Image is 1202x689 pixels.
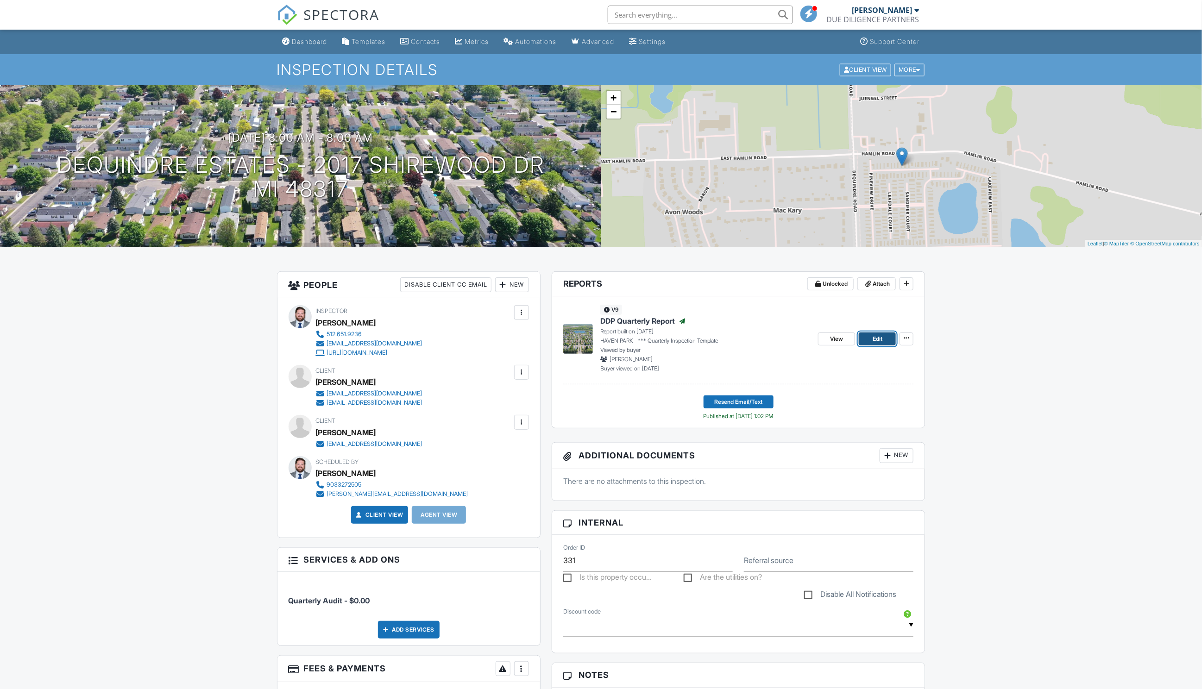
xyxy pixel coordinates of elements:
a: © MapTiler [1104,241,1129,246]
a: 9033272505 [316,480,468,489]
a: Zoom in [607,91,621,105]
div: Support Center [870,38,920,45]
a: [PERSON_NAME][EMAIL_ADDRESS][DOMAIN_NAME] [316,489,468,499]
div: More [894,63,925,76]
div: Contacts [411,38,441,45]
div: [PERSON_NAME][EMAIL_ADDRESS][DOMAIN_NAME] [327,490,468,498]
div: [EMAIL_ADDRESS][DOMAIN_NAME] [327,390,422,397]
a: Settings [626,33,670,50]
div: [PERSON_NAME] [316,316,376,330]
div: 512.651.9236 [327,331,362,338]
div: [PERSON_NAME] [852,6,913,15]
div: 9033272505 [327,481,362,489]
a: 512.651.9236 [316,330,422,339]
div: [URL][DOMAIN_NAME] [327,349,388,357]
div: Settings [639,38,666,45]
p: There are no attachments to this inspection. [563,476,914,486]
div: [EMAIL_ADDRESS][DOMAIN_NAME] [327,399,422,407]
div: New [495,277,529,292]
div: [PERSON_NAME] [316,466,376,480]
div: Dashboard [292,38,327,45]
li: Service: Quarterly Audit [289,579,529,613]
label: Order ID [563,544,585,552]
a: Client View [839,66,894,73]
span: Client [316,417,336,424]
div: Automations [516,38,557,45]
h1: Inspection Details [277,62,925,78]
span: Scheduled By [316,458,359,465]
a: [URL][DOMAIN_NAME] [316,348,422,357]
a: [EMAIL_ADDRESS][DOMAIN_NAME] [316,339,422,348]
a: Support Center [857,33,924,50]
label: Is this property occupied? [563,573,652,584]
div: Client View [840,63,891,76]
img: The Best Home Inspection Software - Spectora [277,5,297,25]
div: [PERSON_NAME] [316,426,376,439]
div: New [880,448,913,463]
div: | [1085,240,1202,248]
div: DUE DILIGENCE PARTNERS [827,15,919,24]
a: Advanced [568,33,618,50]
a: [EMAIL_ADDRESS][DOMAIN_NAME] [316,389,422,398]
label: Referral source [744,555,793,565]
label: Are the utilities on? [684,573,762,584]
a: Leaflet [1088,241,1103,246]
div: [PERSON_NAME] [316,375,376,389]
div: [EMAIL_ADDRESS][DOMAIN_NAME] [327,340,422,347]
label: Disable All Notifications [804,590,896,601]
span: Quarterly Audit - $0.00 [289,596,370,605]
div: Add Services [378,621,440,639]
a: Zoom out [607,105,621,119]
label: Discount code [563,608,601,616]
div: [EMAIL_ADDRESS][DOMAIN_NAME] [327,440,422,448]
span: SPECTORA [304,5,380,24]
a: Templates [339,33,390,50]
div: Advanced [582,38,615,45]
a: Contacts [397,33,444,50]
h3: Notes [552,663,925,687]
h3: [DATE] 8:00 am - 8:00 am [228,132,373,144]
h3: Internal [552,511,925,535]
a: SPECTORA [277,13,380,32]
h3: Fees & Payments [277,656,540,682]
a: Automations (Basic) [500,33,560,50]
div: Metrics [465,38,489,45]
h3: Services & Add ons [277,548,540,572]
div: Templates [352,38,386,45]
h3: People [277,272,540,298]
h1: Dequindre Estates - 2017 Shirewood Dr MI 48317 [57,153,545,202]
input: Search everything... [608,6,793,24]
a: Metrics [452,33,493,50]
a: © OpenStreetMap contributors [1131,241,1200,246]
a: Dashboard [279,33,331,50]
span: Inspector [316,307,348,314]
span: Client [316,367,336,374]
div: Disable Client CC Email [400,277,491,292]
a: [EMAIL_ADDRESS][DOMAIN_NAME] [316,439,422,449]
h3: Additional Documents [552,443,925,469]
a: Client View [354,510,403,520]
a: [EMAIL_ADDRESS][DOMAIN_NAME] [316,398,422,407]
